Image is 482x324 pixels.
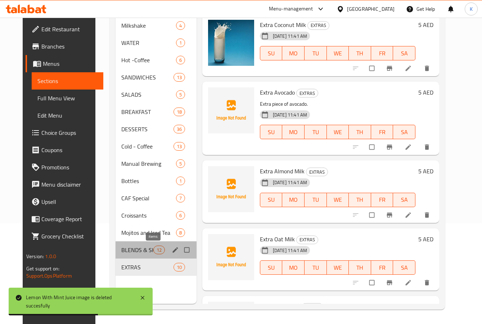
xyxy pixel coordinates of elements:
[41,163,98,172] span: Promotions
[116,86,197,103] div: SALADS5
[176,21,185,30] div: items
[116,190,197,207] div: CAF Special7
[396,195,413,205] span: SA
[327,125,349,139] button: WE
[121,263,173,271] div: EXTRAS
[37,77,98,85] span: Sections
[174,264,185,271] span: 10
[282,125,305,139] button: MO
[270,179,310,186] span: [DATE] 11:41 AM
[116,120,197,138] div: DESSERTS36
[176,228,185,237] div: items
[176,91,185,98] span: 5
[176,56,185,64] div: items
[260,260,282,275] button: SU
[330,127,346,137] span: WE
[396,127,413,137] span: SA
[26,141,103,159] a: Coupons
[260,234,295,245] span: Extra Oat Milk
[116,103,197,120] div: BREAKFAST18
[116,172,197,190] div: Bottles1
[121,90,176,99] span: SALADS
[32,107,103,124] a: Edit Menu
[352,48,368,59] span: TH
[285,127,302,137] span: MO
[174,263,185,271] div: items
[260,125,282,139] button: SU
[176,159,185,168] div: items
[121,38,176,47] span: WATER
[297,89,318,97] span: EXTRAS
[41,180,98,189] span: Menu disclaimer
[405,211,413,219] a: Edit menu item
[349,46,371,60] button: TH
[116,224,197,241] div: Mojitos and Iced Tea8
[307,263,324,273] span: TU
[418,166,433,176] h6: 5 AED
[285,263,302,273] span: MO
[26,271,72,280] a: Support.OpsPlatform
[305,260,327,275] button: TU
[121,21,176,30] div: Milkshake
[41,146,98,154] span: Coupons
[405,143,413,151] a: Edit menu item
[307,48,324,59] span: TU
[260,87,295,98] span: Extra Avocado
[176,212,185,219] span: 6
[349,260,371,275] button: TH
[282,46,305,60] button: MO
[374,195,391,205] span: FR
[419,139,436,155] button: delete
[393,46,415,60] button: SA
[32,72,103,90] a: Sections
[365,276,380,289] span: Select to update
[285,48,302,59] span: MO
[116,207,197,224] div: Croissants6
[121,228,176,237] span: Mojitos and Iced Tea
[174,126,185,133] span: 36
[270,111,310,118] span: [DATE] 11:41 AM
[470,5,473,13] span: K
[396,263,413,273] span: SA
[121,73,173,82] span: SANDWICHES
[382,275,399,291] button: Branch-specific-item
[41,197,98,206] span: Upsell
[37,94,98,102] span: Full Menu View
[26,228,103,245] a: Grocery Checklist
[301,303,323,312] div: EXTRAS
[405,65,413,72] a: Edit menu item
[393,193,415,207] button: SA
[174,125,185,133] div: items
[305,193,327,207] button: TU
[176,229,185,236] span: 8
[121,246,153,254] div: BLENDS & SHAKEN
[374,48,391,59] span: FR
[121,125,173,133] div: DESSERTS
[26,176,103,193] a: Menu disclaimer
[352,195,368,205] span: TH
[308,21,329,29] span: EXTRAS
[41,25,98,33] span: Edit Restaurant
[176,57,185,64] span: 6
[352,263,368,273] span: TH
[45,252,56,261] span: 1.0.0
[176,160,185,167] span: 5
[282,193,305,207] button: MO
[306,168,328,176] span: EXTRAS
[405,279,413,286] a: Edit menu item
[282,260,305,275] button: MO
[382,207,399,223] button: Branch-specific-item
[263,127,279,137] span: SU
[208,166,254,212] img: Extra Almond Milk
[32,90,103,107] a: Full Menu View
[349,193,371,207] button: TH
[382,139,399,155] button: Branch-specific-item
[26,193,103,210] a: Upsell
[116,14,197,279] nav: Menu sections
[116,17,197,34] div: Milkshake4
[121,56,176,64] span: Hot -Coffee
[307,21,329,30] div: EXTRAS
[330,195,346,205] span: WE
[26,20,103,38] a: Edit Restaurant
